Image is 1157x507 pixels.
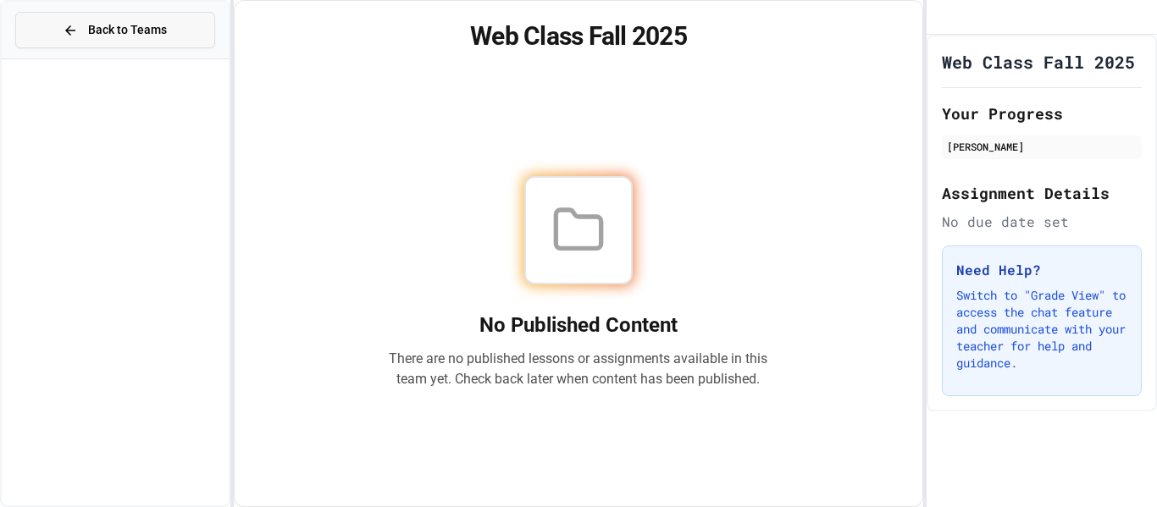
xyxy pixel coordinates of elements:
[942,50,1135,74] h1: Web Class Fall 2025
[88,21,167,39] span: Back to Teams
[15,12,215,48] button: Back to Teams
[947,139,1137,154] div: [PERSON_NAME]
[389,311,768,339] h2: No Published Content
[255,21,903,52] h1: Web Class Fall 2025
[389,349,768,389] p: There are no published lessons or assignments available in this team yet. Check back later when c...
[956,260,1127,280] h3: Need Help?
[942,181,1142,205] h2: Assignment Details
[942,102,1142,125] h2: Your Progress
[956,287,1127,372] p: Switch to "Grade View" to access the chat feature and communicate with your teacher for help and ...
[942,212,1142,232] div: No due date set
